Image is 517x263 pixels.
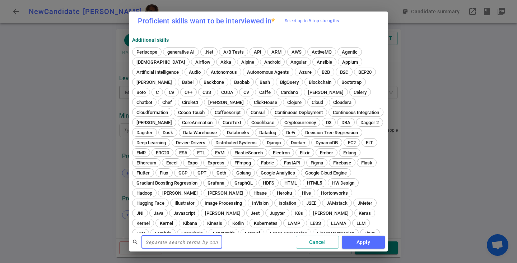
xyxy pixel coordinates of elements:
[176,170,190,176] span: GCP
[134,170,152,176] span: Flutter
[274,190,294,196] span: Heroku
[186,69,203,75] span: Audio
[164,160,180,165] span: Excel
[267,231,309,236] span: Lasso Regression
[297,69,314,75] span: Azure
[205,180,227,186] span: Grafana
[193,59,213,65] span: Airflow
[267,210,288,216] span: Jupyter
[206,100,246,105] span: [PERSON_NAME]
[339,120,353,125] span: DBA
[180,120,215,125] span: CoreAnimation
[330,180,357,186] span: HW Design
[210,231,237,236] span: LangSmith
[359,160,375,165] span: Flask
[132,239,139,245] span: search
[134,130,155,135] span: Dagster
[257,130,279,135] span: Datadog
[281,160,303,165] span: FastAPI
[251,190,269,196] span: Hbase
[278,17,282,24] div: —
[339,49,360,55] span: Agentic
[232,80,252,85] span: Baobab
[160,130,176,135] span: Dask
[339,80,364,85] span: Bootstrap
[134,69,181,75] span: Artificial Intelligence
[181,130,219,135] span: Data Warehouse
[258,160,276,165] span: Fabric
[157,170,171,176] span: Flux
[358,120,381,125] span: Dagger 2
[165,49,197,55] span: generative AI
[257,90,273,95] span: Caffe
[262,59,283,65] span: Android
[160,190,200,196] span: [PERSON_NAME]
[288,140,308,145] span: Docker
[278,17,339,24] span: Select up to 5 top strengths
[356,210,373,216] span: Keras
[272,110,325,115] span: Continuous Deployment
[303,170,349,176] span: Google Cloud Engine
[317,150,336,155] span: Ember
[219,90,236,95] span: CUDA
[234,170,253,176] span: Golang
[134,221,152,226] span: Kernel
[304,200,319,206] span: J2EE
[257,80,273,85] span: Bash
[293,210,306,216] span: K8s
[362,231,378,236] span: Linux
[258,170,298,176] span: Google Analytics
[278,90,301,95] span: Cardano
[330,110,382,115] span: Continuous Integration
[354,221,368,226] span: LLM
[157,221,176,226] span: Kernel
[342,236,385,249] button: Apply
[276,200,299,206] span: Isolation
[134,59,188,65] span: [DEMOGRAPHIC_DATA]
[132,37,169,43] strong: Additional Skills
[134,180,200,186] span: Gradiant Boosting Regression
[355,200,375,206] span: JMeter
[345,140,358,145] span: EC2
[134,90,148,95] span: Boto
[151,210,166,216] span: Java
[299,190,313,196] span: Hive
[176,110,207,115] span: Cocoa Touch
[134,100,155,105] span: Chatbot
[134,110,171,115] span: Cloudformation
[202,210,243,216] span: [PERSON_NAME]
[134,80,174,85] span: [PERSON_NAME]
[337,69,351,75] span: B2C
[201,80,227,85] span: Backbone
[314,59,335,65] span: Ansible
[185,160,200,165] span: Expo
[282,120,318,125] span: Cryptocurrency
[177,150,190,155] span: ES6
[285,221,303,226] span: LAMP
[329,221,349,226] span: LLAMA
[153,150,172,155] span: ERC20
[331,100,354,105] span: Cloudera
[249,120,277,125] span: Couchbase
[264,140,283,145] span: Django
[318,190,350,196] span: Hortonworks
[232,160,253,165] span: FFmpeg
[315,231,357,236] span: Linear Regression
[248,210,262,216] span: Jest
[341,150,359,155] span: Erlang
[205,190,246,196] span: [PERSON_NAME]
[282,180,299,186] span: HTML
[220,120,244,125] span: CoreText
[208,69,239,75] span: Autonomous
[309,100,326,105] span: Cloud
[270,150,292,155] span: Electron
[242,231,262,236] span: Laravel
[195,150,208,155] span: ETL
[180,100,201,105] span: CircleCI
[248,110,267,115] span: Consul
[224,130,252,135] span: Databricks
[308,160,326,165] span: Figma
[323,120,334,125] span: D3
[351,90,369,95] span: Celery
[309,49,334,55] span: ActiveMQ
